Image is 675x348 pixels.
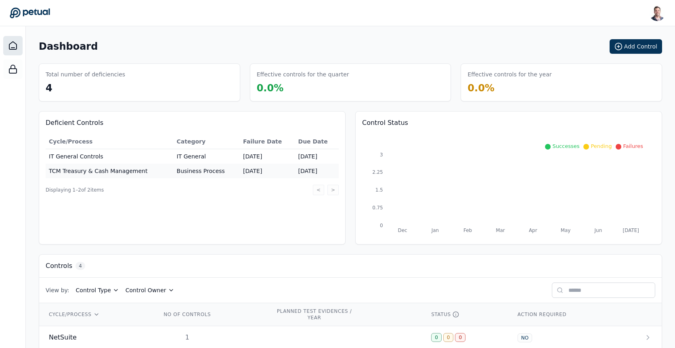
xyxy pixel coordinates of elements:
[161,333,213,342] div: 1
[10,7,50,19] a: Go to Dashboard
[174,134,240,149] th: Category
[496,228,505,233] tspan: Mar
[649,5,665,21] img: Snir Kodesh
[380,223,383,228] tspan: 0
[46,261,72,271] h3: Controls
[276,308,353,321] div: PLANNED TEST EVIDENCES / YEAR
[561,228,571,233] tspan: May
[240,149,295,164] td: [DATE]
[126,286,174,294] button: Control Owner
[443,333,454,342] div: 0
[3,36,23,55] a: Dashboard
[431,333,442,342] div: 0
[610,39,662,54] button: Add Control
[46,70,125,78] h3: Total number of deficiencies
[46,286,69,294] span: View by:
[431,311,498,318] div: STATUS
[39,40,98,53] h1: Dashboard
[372,205,383,211] tspan: 0.75
[49,333,77,342] span: NetSuite
[518,333,532,342] div: NO
[174,149,240,164] td: IT General
[313,185,324,195] button: <
[174,164,240,178] td: Business Process
[46,187,104,193] span: Displaying 1– 2 of 2 items
[552,143,579,149] span: Successes
[623,228,639,233] tspan: [DATE]
[240,164,295,178] td: [DATE]
[295,164,339,178] td: [DATE]
[76,286,119,294] button: Control Type
[467,82,495,94] span: 0.0 %
[380,152,383,158] tspan: 3
[455,333,465,342] div: 0
[46,118,339,128] h3: Deficient Controls
[467,70,551,78] h3: Effective controls for the year
[3,59,23,79] a: SOC
[431,228,439,233] tspan: Jan
[529,228,537,233] tspan: Apr
[594,228,602,233] tspan: Jun
[257,70,349,78] h3: Effective controls for the quarter
[46,82,52,94] span: 4
[623,143,643,149] span: Failures
[372,169,383,175] tspan: 2.25
[463,228,472,233] tspan: Feb
[295,149,339,164] td: [DATE]
[398,228,407,233] tspan: Dec
[75,262,85,270] span: 4
[46,134,174,149] th: Cycle/Process
[257,82,284,94] span: 0.0 %
[46,149,174,164] td: IT General Controls
[161,311,213,318] div: NO OF CONTROLS
[508,303,618,326] th: ACTION REQUIRED
[362,118,655,128] h3: Control Status
[46,164,174,178] td: TCM Treasury & Cash Management
[591,143,612,149] span: Pending
[295,134,339,149] th: Due Date
[327,185,339,195] button: >
[49,311,142,318] div: CYCLE/PROCESS
[375,187,383,193] tspan: 1.5
[240,134,295,149] th: Failure Date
